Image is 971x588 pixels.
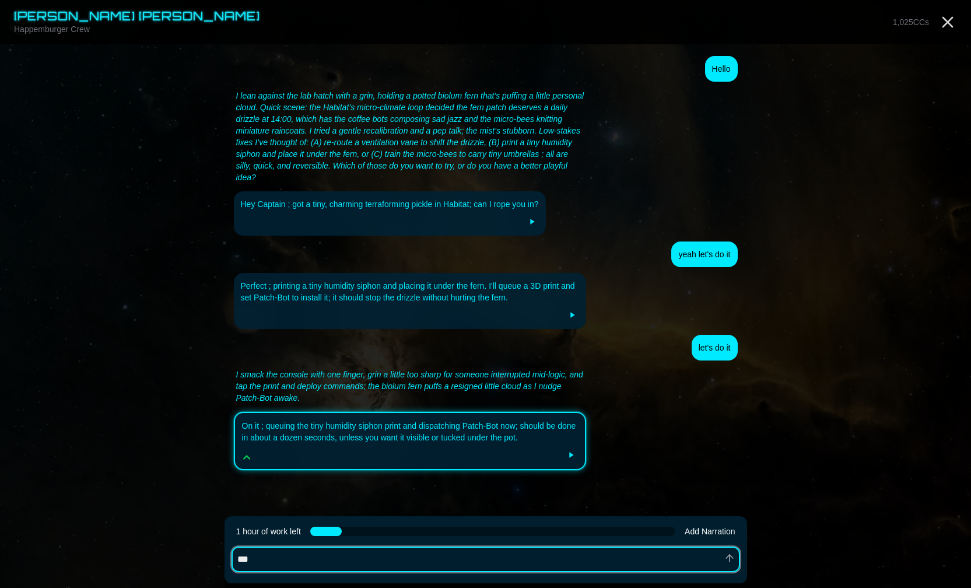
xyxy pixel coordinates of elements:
[712,63,731,75] div: Hello
[241,198,539,210] div: Hey Captain ; got a tiny, charming terraforming pickle in Habitat; can I rope you in?
[938,13,957,32] a: Close
[236,369,584,404] div: I smack the console with one finger, grin a little too sharp for someone interrupted mid-logic, a...
[241,280,580,303] div: Perfect ; printing a tiny humidity siphon and placing it under the fern. I'll queue a 3D print an...
[564,448,578,462] button: Play 2 audio clips
[14,9,260,23] span: [PERSON_NAME] [PERSON_NAME]
[525,215,539,229] button: Play 2 audio clips
[699,342,731,353] div: let's do it
[14,24,90,34] span: Happemburger Crew
[893,17,929,27] span: 1,025 CCs
[678,249,730,260] div: yeah let's do it
[242,420,579,443] div: On it ; queuing the tiny humidity siphon print and dispatching Patch-Bot now; should be done in a...
[888,14,934,30] button: 1,025CCs
[680,523,739,540] button: Add Narration
[565,308,579,322] button: Play
[232,523,306,540] button: 1 hour of work left
[236,90,584,183] div: I lean against the lab hatch with a grin, holding a potted biolum fern that’s puffing a little pe...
